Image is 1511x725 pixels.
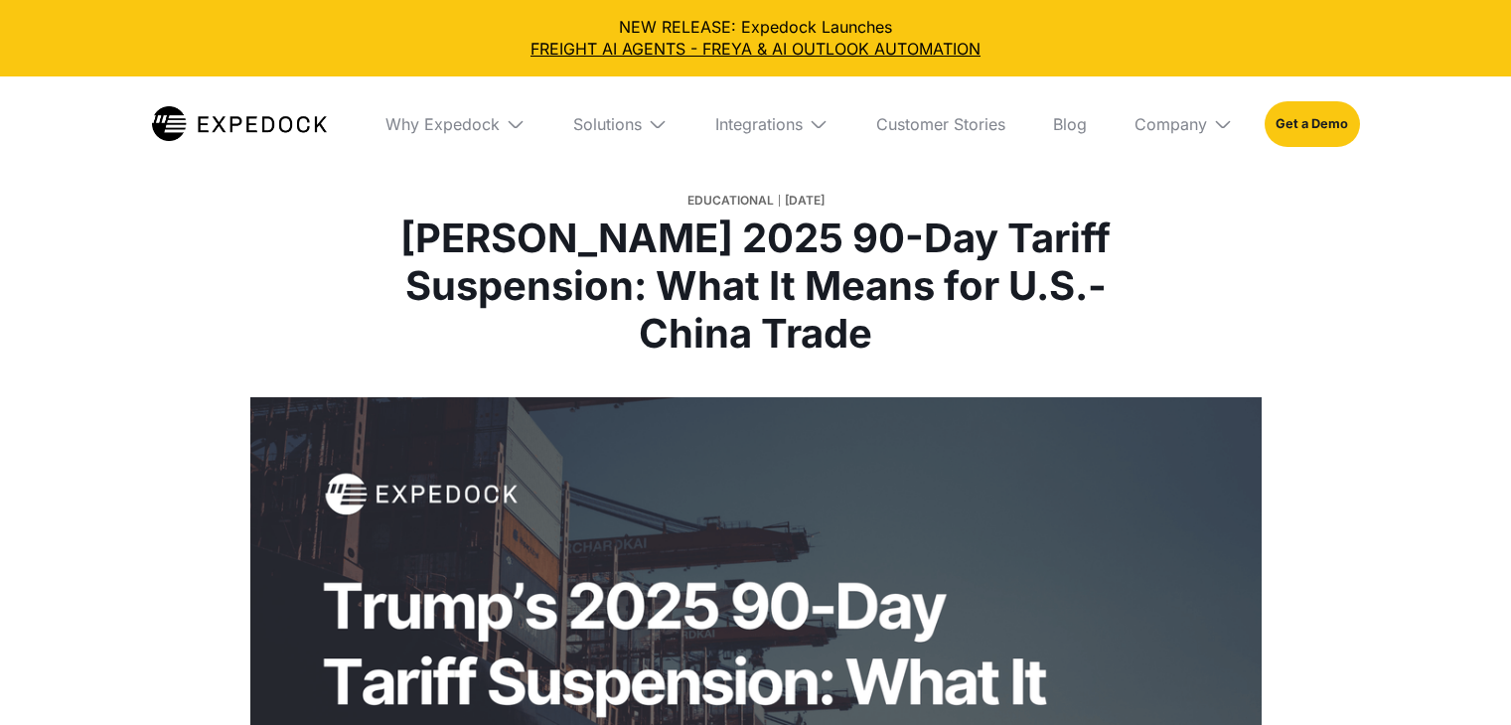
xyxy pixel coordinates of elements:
div: NEW RELEASE: Expedock Launches [16,16,1495,61]
a: FREIGHT AI AGENTS - FREYA & AI OUTLOOK AUTOMATION [16,38,1495,60]
a: Blog [1037,76,1103,172]
div: Company [1134,114,1207,134]
div: Solutions [573,114,642,134]
div: Why Expedock [370,76,541,172]
div: [DATE] [785,187,825,215]
div: Educational [687,187,774,215]
div: Integrations [715,114,803,134]
div: Integrations [699,76,844,172]
div: Why Expedock [385,114,500,134]
a: Customer Stories [860,76,1021,172]
h1: [PERSON_NAME] 2025 90-Day Tariff Suspension: What It Means for U.S.-China Trade [387,215,1125,358]
div: Company [1119,76,1249,172]
a: Get a Demo [1265,101,1359,147]
div: Solutions [557,76,683,172]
